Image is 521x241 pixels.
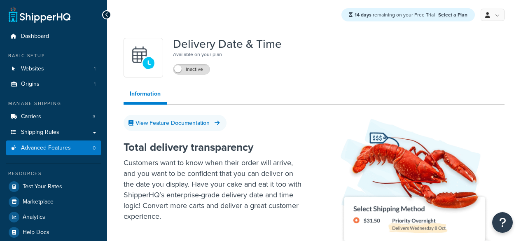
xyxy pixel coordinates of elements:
[355,11,371,19] strong: 14 days
[6,225,101,240] a: Help Docs
[21,129,59,136] span: Shipping Rules
[23,229,49,236] span: Help Docs
[173,50,282,58] p: Available on your plan
[93,113,96,120] span: 3
[94,81,96,88] span: 1
[93,145,96,152] span: 0
[6,29,101,44] a: Dashboard
[173,38,282,50] h1: Delivery Date & Time
[6,52,101,59] div: Basic Setup
[124,157,302,222] p: Customers want to know when their order will arrive, and you want to be confident that you can de...
[6,109,101,124] a: Carriers3
[6,100,101,107] div: Manage Shipping
[438,11,467,19] a: Select a Plan
[129,43,158,72] img: gfkeb5ejjkALwAAAABJRU5ErkJggg==
[21,66,44,73] span: Websites
[6,77,101,92] a: Origins1
[6,210,101,225] a: Analytics
[21,145,71,152] span: Advanced Features
[6,77,101,92] li: Origins
[6,194,101,209] a: Marketplace
[124,141,302,153] h2: Total delivery transparency
[124,86,167,105] a: Information
[6,109,101,124] li: Carriers
[6,61,101,77] li: Websites
[21,33,49,40] span: Dashboard
[21,81,40,88] span: Origins
[355,11,436,19] span: remaining on your Free Trial
[23,214,45,221] span: Analytics
[6,125,101,140] a: Shipping Rules
[94,66,96,73] span: 1
[23,199,54,206] span: Marketplace
[6,170,101,177] div: Resources
[6,140,101,156] li: Advanced Features
[21,113,41,120] span: Carriers
[173,64,210,74] label: Inactive
[6,61,101,77] a: Websites1
[23,183,62,190] span: Test Your Rates
[492,212,513,233] button: Open Resource Center
[124,115,227,131] a: View Feature Documentation
[6,140,101,156] a: Advanced Features0
[6,179,101,194] a: Test Your Rates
